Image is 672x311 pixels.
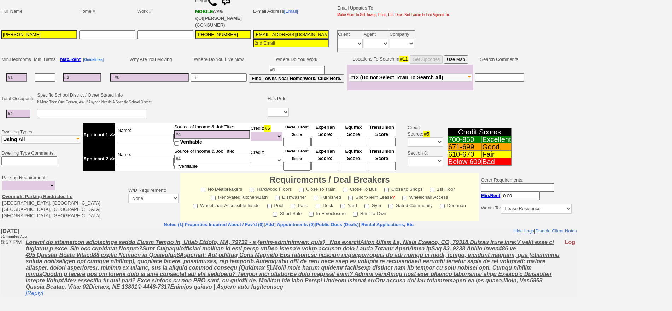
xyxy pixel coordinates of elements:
[264,125,270,132] span: #5
[273,209,302,217] label: Short-Sale
[448,158,481,166] td: Below 609
[353,212,358,217] input: Rent-to-Own
[343,184,377,192] label: Close To Bus
[191,73,247,82] input: #8
[185,222,264,227] a: Properties Inquired About / Fav'd (0)
[309,209,346,217] label: In-Foreclosure
[482,136,512,143] td: Excellent
[337,13,450,17] font: Make Sure To Set Towns, Price, Etc. Does Not Factor In Fee Agreed To.
[0,173,127,221] td: Parking Requirement: [GEOGRAPHIC_DATA], [GEOGRAPHIC_DATA], [GEOGRAPHIC_DATA], [GEOGRAPHIC_DATA], ...
[211,192,268,201] label: Renovated Kitchen/Bath
[402,192,448,201] label: Wheelchair Access
[285,149,309,161] font: Overall Credit Score
[402,196,407,200] input: Wheelchair Access
[109,54,190,65] td: Why Are You Moving
[444,55,468,64] button: Use Map
[440,201,466,209] label: Doorman
[340,138,367,146] input: Ask Customer: Do You Know Your Equifax Credit Score
[275,196,280,200] input: Dishwasher
[60,57,81,62] b: Max.
[267,204,272,208] input: Pool
[180,139,202,145] span: Verifiable
[250,184,292,192] label: Hardwood Floors
[33,54,57,65] td: Min. Baths
[389,31,415,38] td: Company
[410,55,443,64] button: Get Zipcodes
[174,147,250,171] td: Source of Income & Job Title: Verifiable
[479,173,573,221] td: Other Requirements:
[315,149,335,161] font: Experian Score:
[25,62,43,68] a: [Reply]
[473,54,525,65] td: Search Comments
[399,56,409,62] span: #11
[338,31,363,38] td: Client
[340,204,345,208] input: Yard
[10,57,31,62] span: Bedrooms
[448,151,481,158] td: 610-670
[423,131,430,137] span: #5
[316,222,359,227] a: Public Docs (Deals)
[0,7,27,11] font: 51 minutes Ago
[482,151,512,158] td: Fair
[0,221,577,228] center: | | | |
[535,0,577,6] a: Disable Client Notes
[353,56,468,62] nobr: Locations To Search In
[127,173,180,221] td: W/D Requirement:
[482,143,512,151] td: Good
[315,125,335,137] font: Experian Score:
[193,201,259,209] label: Wheelchair Accessible Inside
[369,125,394,137] font: Transunion Score
[267,201,284,209] label: Pool
[267,91,290,106] td: Has Pets
[190,54,248,65] td: Where Do You Live Now
[481,205,572,211] nobr: Wants To:
[440,204,445,208] input: Doorman
[0,0,27,11] b: [DATE]
[25,11,559,62] u: Loremi do sitametcon adipiscinge seddo Eiusm Tempo In, Utlab Etdolo, MA, 79732 - a {enim-adminimv...
[83,57,104,62] a: [Guidelines]
[363,31,389,38] td: Agent
[250,188,254,192] input: Hardwood Floors
[201,184,242,192] label: No Dealbreakers
[174,123,250,147] td: Source of Income & Job Title:
[164,222,183,227] a: Notes (1)
[285,125,309,137] font: Overall Credit Score
[270,175,390,184] font: Requirements / Deal Breakers
[368,138,396,146] input: Ask Customer: Do You Know Your Transunion Credit Score
[345,125,362,137] font: Equifax Score
[0,91,36,106] td: Total Occupants
[340,201,357,209] label: Yard
[291,204,295,208] input: Patio
[265,222,274,227] a: Add
[448,136,481,143] td: 700-850
[299,188,304,192] input: Close To Train
[195,9,213,14] font: MOBILE
[115,123,174,147] td: Name:
[350,75,443,80] span: #13 (Do not Select Town To Search All)
[384,184,422,192] label: Close to Shops
[283,162,311,171] input: Ask Customer: Do You Know Your Overall Credit Score
[291,201,308,209] label: Patio
[70,57,81,62] span: Rent
[369,149,394,161] font: Transunion Score
[250,123,283,147] td: Credit:
[388,204,393,208] input: Gated Community
[83,58,104,62] b: [Guidelines]
[277,222,315,227] a: Appointments (0)
[0,54,33,65] td: Min.
[448,128,512,136] td: Credit Scores
[364,204,369,208] input: Gym
[316,201,333,209] label: Deck
[314,196,318,200] input: Furnished
[0,122,82,172] td: Dwelling Types Dwelling Type Comments:
[185,222,276,227] b: [ ]
[311,162,339,170] input: Ask Customer: Do You Know Your Experian Credit Score
[565,11,575,17] font: Log
[348,196,353,200] input: Short-Term Lease?
[360,222,414,227] a: Rental Applications, Etc
[3,137,25,142] span: Using All
[203,16,242,21] b: [PERSON_NAME]
[448,143,481,151] td: 671-699
[195,9,223,21] b: AT&T Wireless
[6,110,30,118] input: #2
